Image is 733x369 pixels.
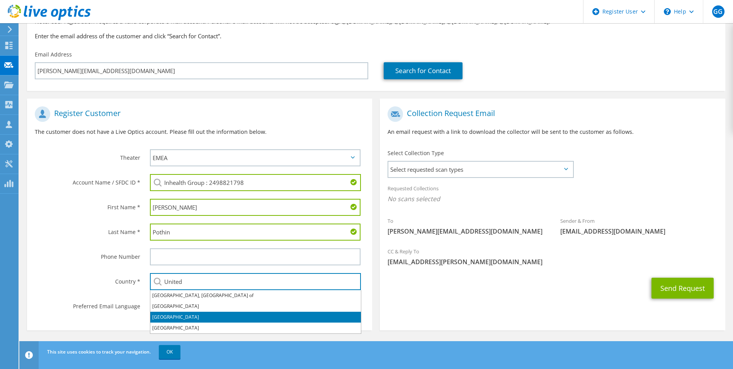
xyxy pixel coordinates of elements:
label: Phone Number [35,248,140,261]
a: Search for Contact [384,62,463,79]
li: [GEOGRAPHIC_DATA] [150,312,361,323]
span: [EMAIL_ADDRESS][PERSON_NAME][DOMAIN_NAME] [388,258,717,266]
label: Preferred Email Language [35,298,140,310]
span: [PERSON_NAME][EMAIL_ADDRESS][DOMAIN_NAME] [388,227,545,236]
span: GG [712,5,724,18]
label: Select Collection Type [388,149,444,157]
span: No scans selected [388,195,717,203]
span: This site uses cookies to track your navigation. [47,348,151,355]
div: CC & Reply To [380,243,725,270]
label: Email Address [35,51,72,58]
label: Account Name / SFDC ID * [35,174,140,186]
li: [GEOGRAPHIC_DATA] [150,323,361,333]
button: Send Request [651,278,714,299]
label: Theater [35,149,140,162]
span: Select requested scan types [388,162,572,177]
label: Country * [35,273,140,285]
label: First Name * [35,199,140,211]
p: The customer does not have a Live Optics account. Please fill out the information below. [35,128,364,136]
h1: Collection Request Email [388,106,713,122]
svg: \n [664,8,671,15]
li: [GEOGRAPHIC_DATA] [150,301,361,312]
div: Sender & From [553,213,725,239]
p: An email request with a link to download the collector will be sent to the customer as follows. [388,128,717,136]
h1: Register Customer [35,106,361,122]
li: [GEOGRAPHIC_DATA], [GEOGRAPHIC_DATA] of [150,290,361,301]
div: Requested Collections [380,180,725,209]
div: To [380,213,553,239]
label: Last Name * [35,224,140,236]
h3: Enter the email address of the customer and click “Search for Contact”. [35,32,718,40]
a: OK [159,345,180,359]
span: [EMAIL_ADDRESS][DOMAIN_NAME] [560,227,718,236]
